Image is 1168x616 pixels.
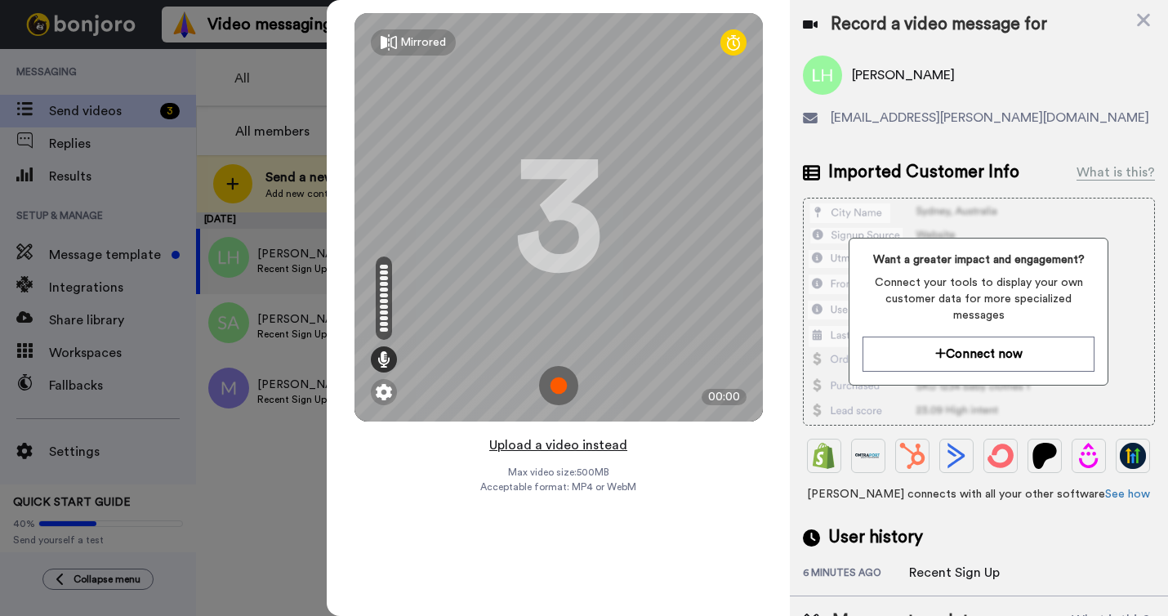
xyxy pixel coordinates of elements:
img: ic_gear.svg [376,384,392,400]
div: Recent Sign Up [909,563,1000,583]
button: Connect now [863,337,1094,372]
span: Max video size: 500 MB [508,466,609,479]
div: 3 [514,156,604,279]
div: What is this? [1077,163,1155,182]
span: Acceptable format: MP4 or WebM [480,480,636,493]
img: GoHighLevel [1120,443,1146,469]
span: Imported Customer Info [828,160,1019,185]
span: [EMAIL_ADDRESS][PERSON_NAME][DOMAIN_NAME] [831,108,1149,127]
img: ic_record_start.svg [539,366,578,405]
img: Drip [1076,443,1102,469]
a: See how [1105,489,1150,500]
div: 00:00 [702,389,747,405]
button: Upload a video instead [484,435,632,456]
img: Patreon [1032,443,1058,469]
span: Connect your tools to display your own customer data for more specialized messages [863,275,1094,324]
img: ActiveCampaign [943,443,970,469]
img: Ontraport [855,443,881,469]
span: Want a greater impact and engagement? [863,252,1094,268]
img: Shopify [811,443,837,469]
img: Hubspot [899,443,925,469]
span: [PERSON_NAME] connects with all your other software [803,486,1155,502]
div: 6 minutes ago [803,566,909,583]
img: ConvertKit [987,443,1014,469]
span: User history [828,525,923,550]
